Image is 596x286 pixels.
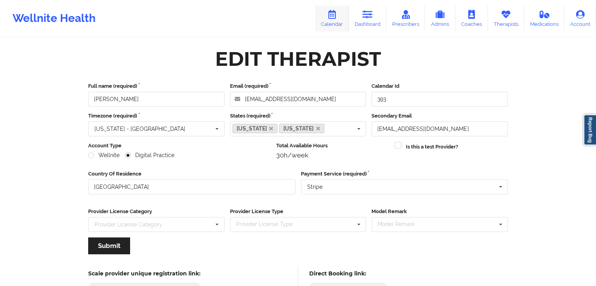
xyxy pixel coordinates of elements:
[94,222,162,227] div: Provider License Category
[88,237,130,254] button: Submit
[371,208,508,215] label: Model Remark
[583,114,596,145] a: Report Bug
[94,126,185,132] div: [US_STATE] - [GEOGRAPHIC_DATA]
[309,270,388,277] h5: Direct Booking link:
[425,5,455,31] a: Admins
[125,152,174,159] label: Digital Practice
[88,270,201,277] h5: Scale provider unique registration link:
[276,151,389,159] div: 30h/week
[230,82,366,90] label: Email (required)
[406,143,458,151] label: Is this a test Provider?
[276,142,389,150] label: Total Available Hours
[455,5,488,31] a: Coaches
[88,82,225,90] label: Full name (required)
[279,124,324,133] a: [US_STATE]
[488,5,524,31] a: Therapists
[88,112,225,120] label: Timezone (required)
[315,5,349,31] a: Calendar
[88,92,225,107] input: Full name
[234,220,304,229] div: Provider License Type
[524,5,565,31] a: Medications
[215,47,381,71] div: Edit Therapist
[232,124,278,133] a: [US_STATE]
[88,170,295,178] label: Country Of Residence
[88,152,120,159] label: Wellnite
[386,5,425,31] a: Prescribers
[371,121,508,136] input: Email
[375,220,426,229] div: Model Remark
[349,5,386,31] a: Dashboard
[371,92,508,107] input: Calendar Id
[230,92,366,107] input: Email address
[88,142,271,150] label: Account Type
[88,208,225,215] label: Provider License Category
[371,112,508,120] label: Secondary Email
[301,170,508,178] label: Payment Service (required)
[307,184,322,190] div: Stripe
[230,112,366,120] label: States (required)
[564,5,596,31] a: Account
[371,82,508,90] label: Calendar Id
[230,208,366,215] label: Provider License Type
